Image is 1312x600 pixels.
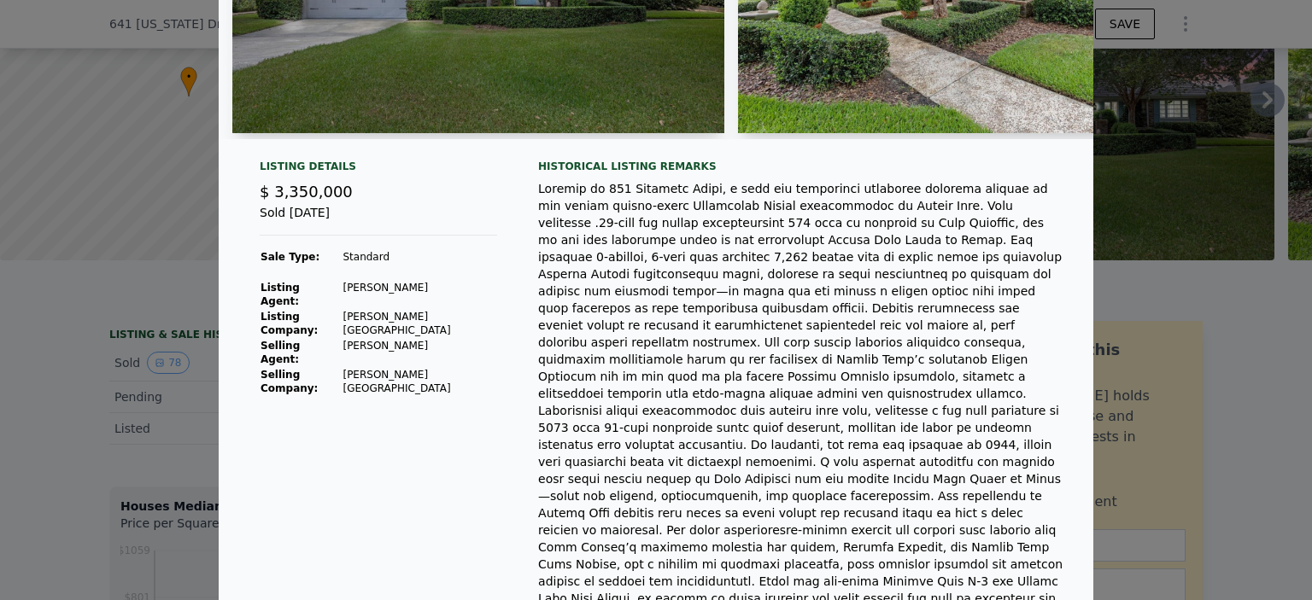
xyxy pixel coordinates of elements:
strong: Sale Type: [261,251,319,263]
td: [PERSON_NAME][GEOGRAPHIC_DATA] [342,309,497,338]
td: Standard [342,249,497,265]
div: Listing Details [260,160,497,180]
strong: Selling Company: [261,369,318,394]
strong: Listing Company: [261,311,318,336]
td: [PERSON_NAME] [342,280,497,309]
div: Sold [DATE] [260,204,497,236]
td: [PERSON_NAME][GEOGRAPHIC_DATA] [342,367,497,396]
strong: Listing Agent: [261,282,300,307]
strong: Selling Agent: [261,340,300,365]
span: $ 3,350,000 [260,183,353,201]
td: [PERSON_NAME] [342,338,497,367]
div: Historical Listing remarks [538,160,1066,173]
